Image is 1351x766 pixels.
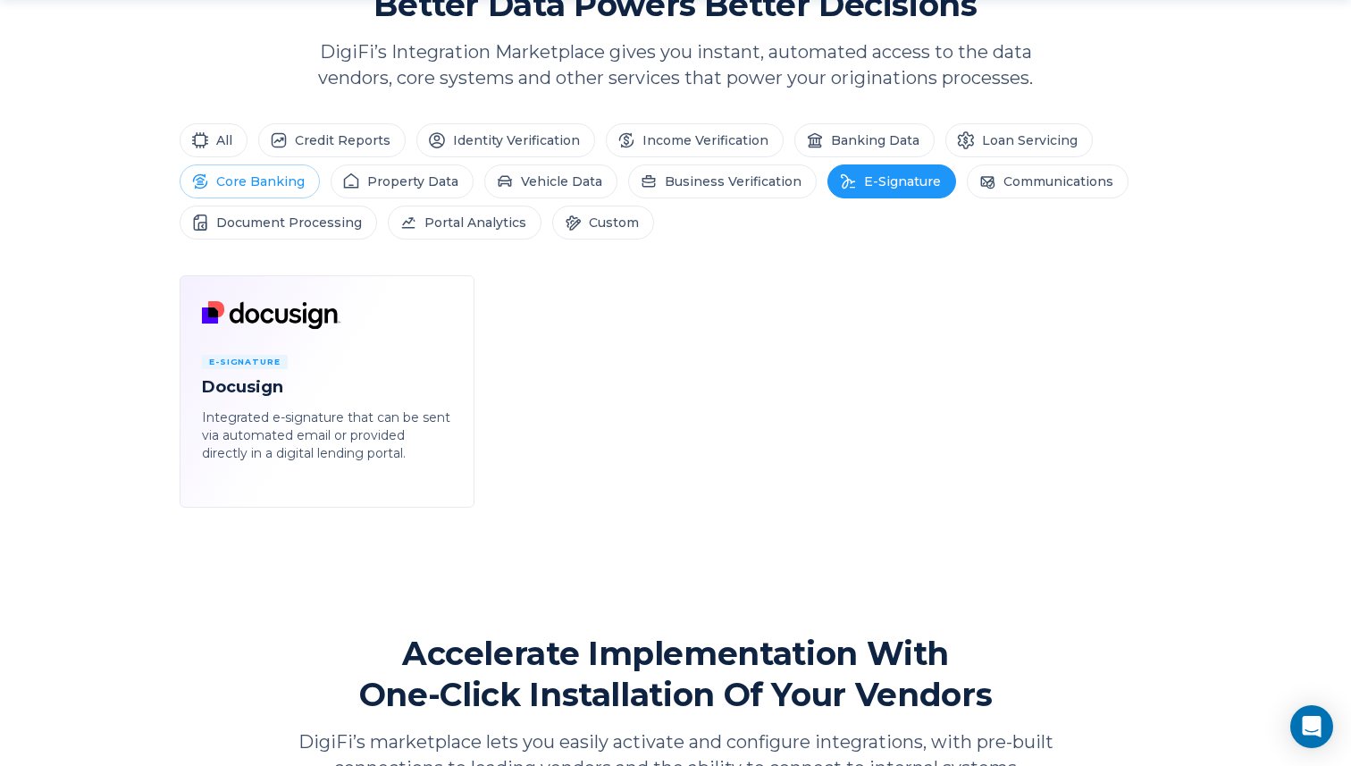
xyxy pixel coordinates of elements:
li: Communications [967,164,1129,198]
li: Vehicle Data [484,164,617,198]
li: E-Signature [827,164,956,198]
li: Portal Analytics [388,206,541,240]
h4: Docusign [202,376,452,398]
li: Document Processing [180,206,377,240]
li: Credit Reports [258,123,406,157]
span: E-Signature [202,355,288,369]
span: Accelerate Implementation With [359,633,992,674]
div: Open Intercom Messenger [1290,705,1333,748]
p: DigiFi’s Integration Marketplace gives you instant, automated access to the data vendors, core sy... [287,39,1064,91]
li: Banking Data [794,123,935,157]
li: Property Data [331,164,474,198]
li: Loan Servicing [945,123,1093,157]
li: Income Verification [606,123,784,157]
span: One-Click Installation Of Your Vendors [359,674,992,715]
li: Identity Verification [416,123,595,157]
li: All [180,123,248,157]
li: Custom [552,206,654,240]
p: Integrated e-signature that can be sent via automated email or provided directly in a digital len... [202,408,452,462]
li: Business Verification [628,164,817,198]
li: Core Banking [180,164,320,198]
